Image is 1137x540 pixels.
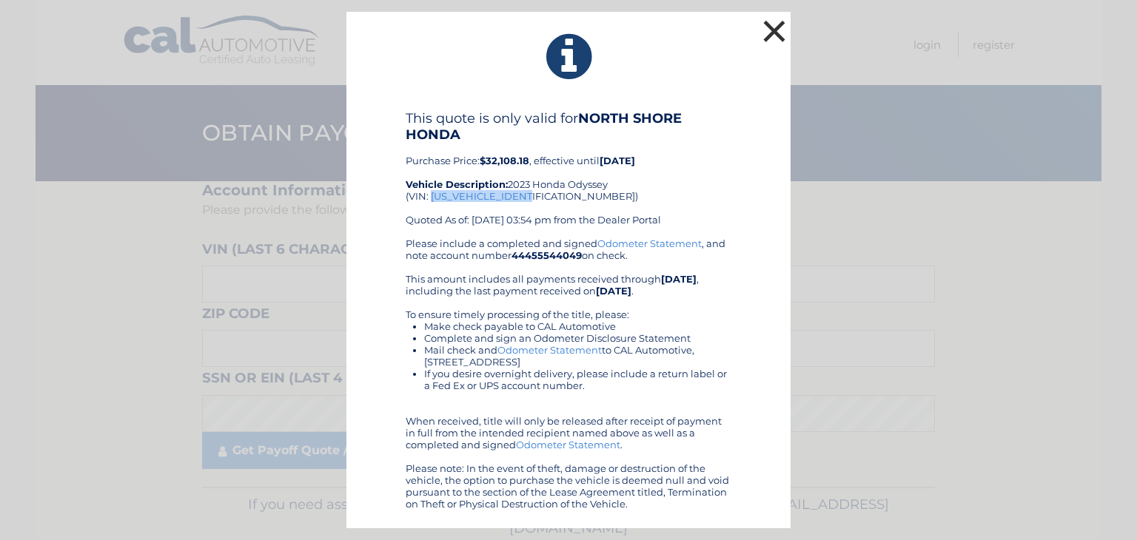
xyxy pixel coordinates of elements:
[661,273,697,285] b: [DATE]
[596,285,631,297] b: [DATE]
[424,332,731,344] li: Complete and sign an Odometer Disclosure Statement
[424,344,731,368] li: Mail check and to CAL Automotive, [STREET_ADDRESS]
[406,110,731,237] div: Purchase Price: , effective until 2023 Honda Odyssey (VIN: [US_VEHICLE_IDENTIFICATION_NUMBER]) Qu...
[480,155,529,166] b: $32,108.18
[597,237,702,249] a: Odometer Statement
[406,110,731,143] h4: This quote is only valid for
[406,110,682,143] b: NORTH SHORE HONDA
[516,439,620,450] a: Odometer Statement
[497,344,602,356] a: Odometer Statement
[424,320,731,332] li: Make check payable to CAL Automotive
[406,178,508,190] strong: Vehicle Description:
[406,237,731,510] div: Please include a completed and signed , and note account number on check. This amount includes al...
[424,368,731,391] li: If you desire overnight delivery, please include a return label or a Fed Ex or UPS account number.
[759,16,789,46] button: ×
[600,155,635,166] b: [DATE]
[512,249,582,261] b: 44455544049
